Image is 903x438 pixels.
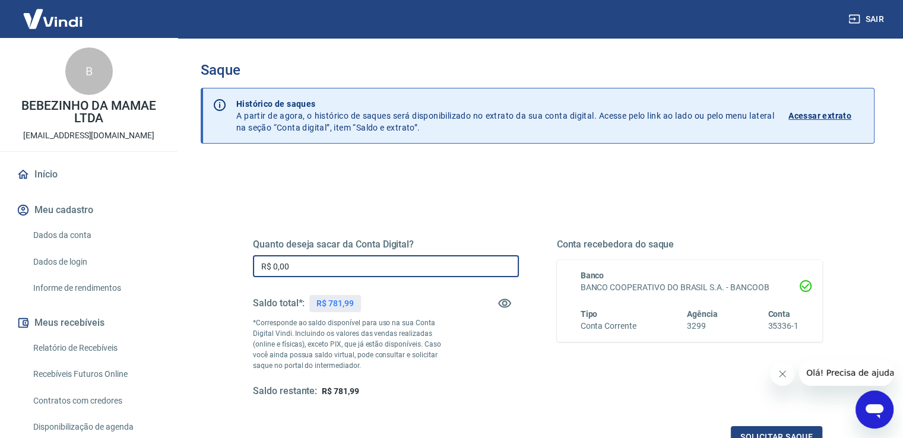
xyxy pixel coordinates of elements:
[581,281,799,294] h6: BANCO COOPERATIVO DO BRASIL S.A. - BANCOOB
[253,297,305,309] h5: Saldo total*:
[28,276,163,300] a: Informe de rendimentos
[788,98,864,134] a: Acessar extrato
[201,62,875,78] h3: Saque
[316,297,354,310] p: R$ 781,99
[236,98,774,110] p: Histórico de saques
[14,310,163,336] button: Meus recebíveis
[581,271,604,280] span: Banco
[14,1,91,37] img: Vindi
[28,336,163,360] a: Relatório de Recebíveis
[687,309,718,319] span: Agência
[14,161,163,188] a: Início
[557,239,823,250] h5: Conta recebedora do saque
[856,391,894,429] iframe: Botão para abrir a janela de mensagens
[768,309,790,319] span: Conta
[253,318,452,371] p: *Corresponde ao saldo disponível para uso na sua Conta Digital Vindi. Incluindo os valores das ve...
[65,47,113,95] div: B
[768,320,799,332] h6: 35336-1
[28,223,163,247] a: Dados da conta
[581,320,636,332] h6: Conta Corrente
[9,100,168,125] p: BEBEZINHO DA MAMAE LTDA
[28,250,163,274] a: Dados de login
[846,8,889,30] button: Sair
[14,197,163,223] button: Meu cadastro
[799,360,894,386] iframe: Mensagem da empresa
[771,362,794,386] iframe: Fechar mensagem
[788,110,851,122] p: Acessar extrato
[253,239,519,250] h5: Quanto deseja sacar da Conta Digital?
[236,98,774,134] p: A partir de agora, o histórico de saques será disponibilizado no extrato da sua conta digital. Ac...
[23,129,154,142] p: [EMAIL_ADDRESS][DOMAIN_NAME]
[28,362,163,386] a: Recebíveis Futuros Online
[7,8,100,18] span: Olá! Precisa de ajuda?
[253,385,317,398] h5: Saldo restante:
[687,320,718,332] h6: 3299
[28,389,163,413] a: Contratos com credores
[581,309,598,319] span: Tipo
[322,386,359,396] span: R$ 781,99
